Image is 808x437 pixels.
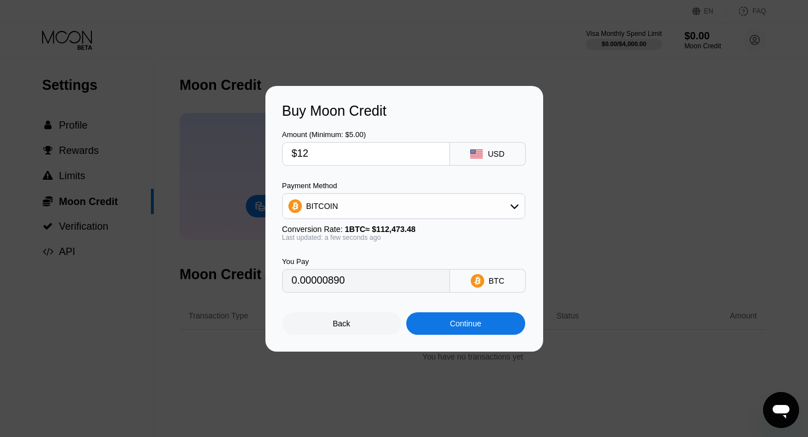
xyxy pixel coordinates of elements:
div: USD [488,149,504,158]
div: Continue [406,312,525,335]
div: Buy Moon Credit [282,103,526,119]
div: Back [333,319,350,328]
div: Last updated: a few seconds ago [282,234,525,242]
div: BITCOIN [283,195,525,217]
div: Continue [450,319,481,328]
span: 1 BTC ≈ $112,473.48 [345,225,416,234]
div: Back [282,312,401,335]
div: BITCOIN [306,202,338,211]
div: Amount (Minimum: $5.00) [282,130,450,139]
iframe: Bouton de lancement de la fenêtre de messagerie [763,392,799,428]
input: $0.00 [292,143,440,165]
div: Payment Method [282,181,525,190]
div: You Pay [282,257,450,266]
div: Conversion Rate: [282,225,525,234]
div: BTC [489,276,504,285]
